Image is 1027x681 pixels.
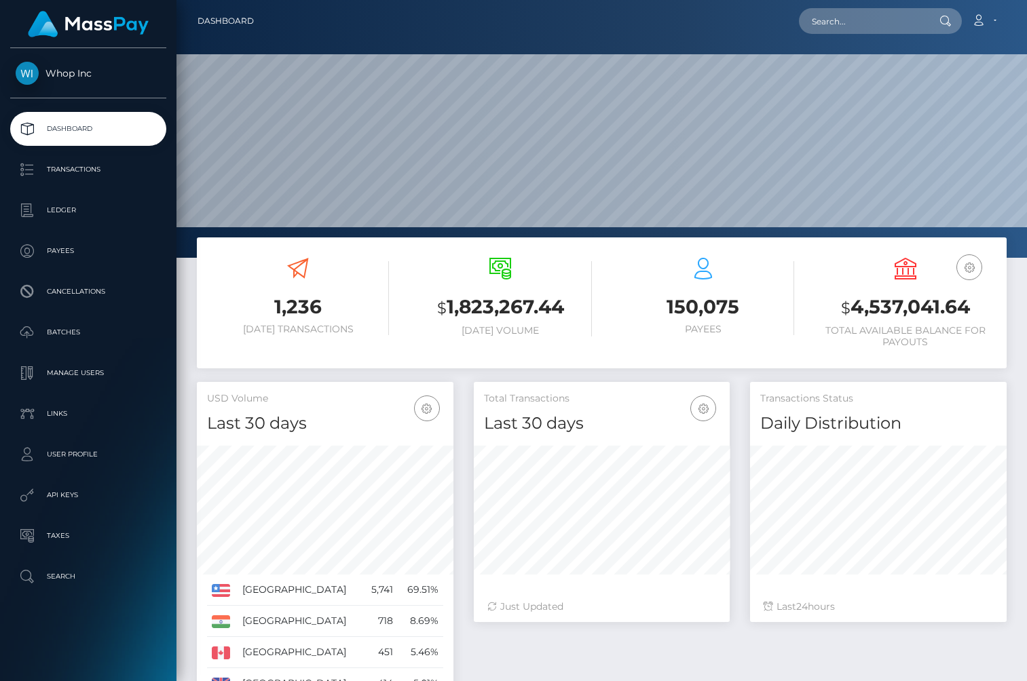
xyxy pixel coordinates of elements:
h5: Transactions Status [760,392,996,406]
p: Dashboard [16,119,161,139]
p: Transactions [16,159,161,180]
p: Links [16,404,161,424]
a: Taxes [10,519,166,553]
span: 24 [796,600,808,612]
h5: USD Volume [207,392,443,406]
p: User Profile [16,444,161,465]
h3: 4,537,041.64 [815,294,996,322]
div: Last hours [764,600,993,614]
a: Payees [10,234,166,268]
span: Whop Inc [10,67,166,79]
a: Ledger [10,193,166,227]
td: 5.46% [398,637,443,668]
td: 718 [363,606,398,637]
p: Taxes [16,526,161,546]
h3: 150,075 [612,294,794,320]
a: Links [10,397,166,431]
img: MassPay Logo [28,11,149,37]
td: 451 [363,637,398,668]
td: 8.69% [398,606,443,637]
h5: Total Transactions [484,392,720,406]
td: 5,741 [363,575,398,606]
a: Manage Users [10,356,166,390]
a: Dashboard [10,112,166,146]
p: Batches [16,322,161,343]
td: [GEOGRAPHIC_DATA] [238,575,363,606]
p: Payees [16,241,161,261]
td: 69.51% [398,575,443,606]
div: Just Updated [487,600,717,614]
p: Cancellations [16,281,161,302]
input: Search... [799,8,927,34]
a: Dashboard [198,7,254,35]
img: Whop Inc [16,62,39,85]
h6: Payees [612,324,794,335]
img: US.png [212,584,230,596]
h3: 1,823,267.44 [409,294,591,322]
p: Ledger [16,200,161,220]
img: CA.png [212,646,230,659]
h6: [DATE] Volume [409,325,591,336]
small: $ [437,298,447,317]
small: $ [841,298,851,317]
a: Transactions [10,153,166,187]
h6: [DATE] Transactions [207,324,389,335]
img: IN.png [212,615,230,627]
h3: 1,236 [207,294,389,320]
a: API Keys [10,478,166,512]
p: Manage Users [16,363,161,383]
td: [GEOGRAPHIC_DATA] [238,637,363,668]
td: [GEOGRAPHIC_DATA] [238,606,363,637]
h4: Daily Distribution [760,412,996,435]
h4: Last 30 days [484,412,720,435]
h4: Last 30 days [207,412,443,435]
a: Search [10,560,166,594]
a: Batches [10,315,166,349]
p: API Keys [16,485,161,505]
a: Cancellations [10,275,166,309]
p: Search [16,566,161,587]
h6: Total Available Balance for Payouts [815,325,996,348]
a: User Profile [10,437,166,471]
